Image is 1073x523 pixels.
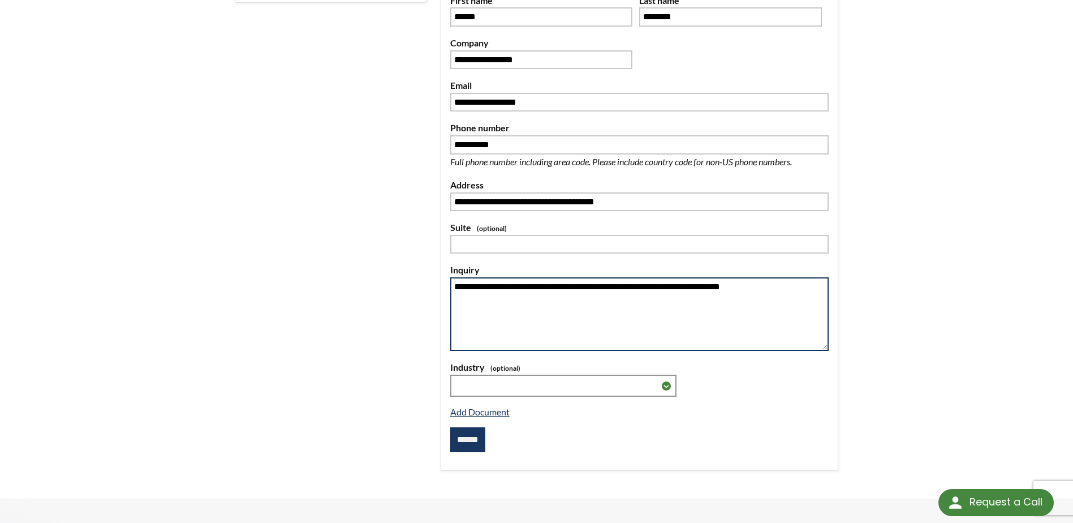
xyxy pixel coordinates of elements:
p: Full phone number including area code. Please include country code for non-US phone numbers. [450,155,829,169]
label: Inquiry [450,263,829,277]
label: Industry [450,360,829,375]
label: Company [450,36,632,50]
label: Email [450,78,829,93]
div: Request a Call [938,489,1054,516]
div: Request a Call [969,489,1042,515]
img: round button [946,494,964,512]
label: Phone number [450,121,829,135]
a: Add Document [450,406,510,417]
label: Suite [450,220,829,235]
label: Address [450,178,829,192]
